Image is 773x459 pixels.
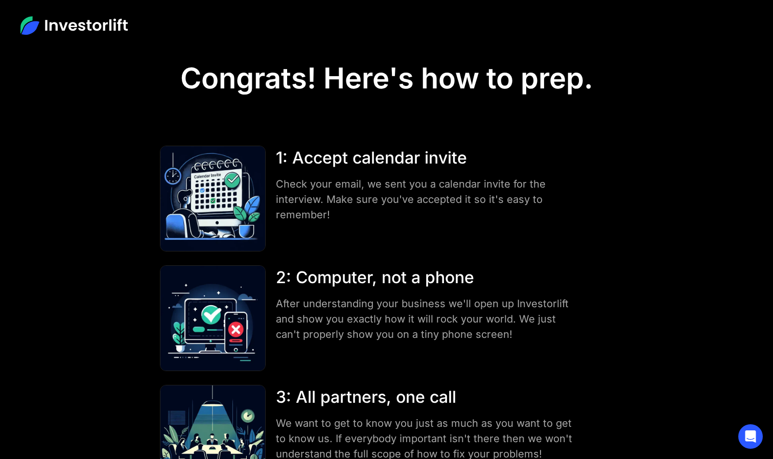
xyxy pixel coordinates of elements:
[180,61,593,96] h1: Congrats! Here's how to prep.
[738,424,763,449] div: Open Intercom Messenger
[276,385,580,409] div: 3: All partners, one call
[276,146,580,170] div: 1: Accept calendar invite
[276,265,580,290] div: 2: Computer, not a phone
[276,176,580,222] div: Check your email, we sent you a calendar invite for the interview. Make sure you've accepted it s...
[276,296,580,342] div: After understanding your business we'll open up Investorlift and show you exactly how it will roc...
